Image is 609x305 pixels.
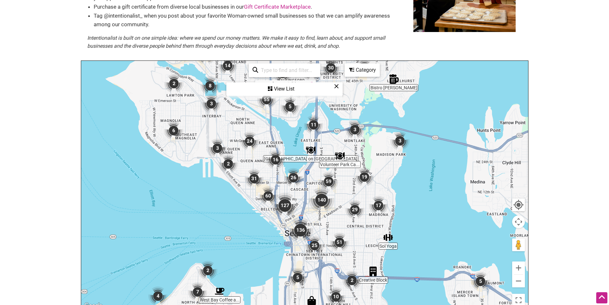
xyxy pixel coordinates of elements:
[200,76,220,95] div: 8
[257,90,276,109] div: 55
[272,193,298,218] div: 127
[345,200,364,219] div: 29
[596,292,607,303] div: Scroll Back to Top
[345,63,380,77] div: Filter by category
[342,271,362,290] div: 2
[188,282,207,301] div: 7
[258,64,316,76] input: Type to find and filter...
[87,35,385,49] em: Intentionalist is built on one simple idea: where we spend our money matters. We make it easy to ...
[309,187,334,213] div: 140
[226,82,343,96] div: See a list of the visible businesses
[240,132,259,151] div: 24
[227,83,342,95] div: View List
[368,267,378,276] div: Creative Block
[345,120,364,139] div: 3
[512,198,525,211] button: Your Location
[471,272,490,291] div: 5
[215,286,224,296] div: West Bay Coffee and Smoothies
[369,196,388,215] div: 17
[512,215,525,228] button: Map camera controls
[284,168,303,187] div: 26
[335,151,345,161] div: Volunteer Park Cafe & Marketplace
[249,63,320,77] div: Type to search and filter
[512,238,525,251] button: Drag Pegman onto the map to open Street View
[288,217,313,243] div: 136
[94,12,407,29] li: Tag @intentionalist_ when you post about your favorite Woman-owned small businesses so that we ca...
[202,94,221,113] div: 3
[355,167,374,187] div: 19
[164,74,183,93] div: 2
[258,81,298,86] div: 1080 of 2465 visible
[512,275,525,287] button: Zoom out
[164,121,183,140] div: 6
[330,233,349,252] div: 51
[389,74,399,84] div: Bistro Shirlee
[280,97,300,116] div: 5
[245,169,264,188] div: 31
[512,261,525,274] button: Zoom in
[304,115,323,134] div: 11
[319,172,338,191] div: 59
[383,233,393,242] div: Sol Yoga
[259,186,278,205] div: 60
[94,3,407,11] li: Purchase a gift certificate from diverse local businesses in our .
[208,139,227,158] div: 3
[306,145,316,155] div: Siam on Eastlake
[305,236,324,255] div: 25
[266,150,285,169] div: 16
[345,64,379,76] div: Category
[244,4,311,10] a: Gift Certificate Marketplace
[300,81,313,86] a: See All
[218,56,237,75] div: 14
[219,154,238,173] div: 2
[288,268,307,287] div: 5
[198,261,217,280] div: 2
[390,131,410,150] div: 3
